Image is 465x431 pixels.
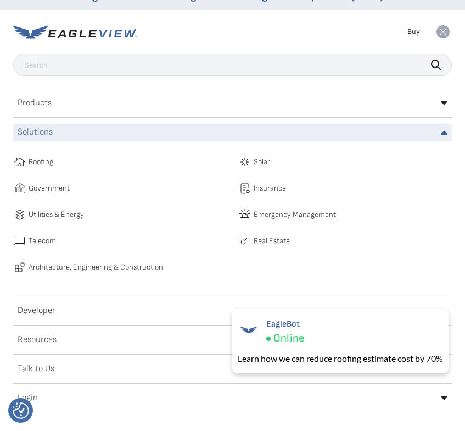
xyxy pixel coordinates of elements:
a: Telecom [13,234,227,248]
img: government-icon.svg [13,182,26,195]
h2: Products [18,99,52,108]
span: Online [273,332,304,345]
img: roofing-icon.svg [13,155,26,169]
a: Roofing [13,155,227,169]
a: Insurance [238,182,452,195]
img: architecture-icon.svg [13,261,26,274]
h2: Solutions [18,128,53,137]
img: solar-icon.svg [238,155,251,169]
a: Solar [238,155,452,169]
a: Government [13,182,227,195]
div: Learn how we can reduce roofing estimate cost by 70% [238,352,443,365]
img: Revisit consent button [13,402,29,419]
span: Architecture, Engineering & Construction [29,261,163,274]
span: Insurance [254,182,286,195]
img: insurance-icon.svg [238,182,251,195]
a: Utilities & Energy [13,208,227,221]
h2: Login [18,394,38,402]
h2: Talk to Us [18,365,54,373]
span: Real Estate [254,234,290,248]
a: Developer [13,302,452,320]
a: Architecture, Engineering & Construction [13,261,227,274]
img: emergency-icon.svg [238,208,251,221]
h2: Resources [18,335,57,344]
span: EagleBot [266,319,304,329]
span: Roofing [29,155,53,169]
input: Search [13,54,452,76]
a: Real Estate [238,234,452,248]
span: Telecom [29,234,56,248]
h2: Developer [18,306,55,315]
img: real-estate-icon.svg [238,234,251,248]
span: Solar [254,155,270,169]
span: Government [29,182,70,195]
a: Buy [407,27,420,37]
img: telecom-icon.svg [13,234,26,248]
span: Utilities & Energy [29,208,84,221]
img: EagleBot [238,319,260,341]
img: utilities-icon.svg [13,208,26,221]
button: Consent Preferences [13,402,29,419]
span: Emergency Management [254,208,336,221]
a: Emergency Management [238,208,452,221]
